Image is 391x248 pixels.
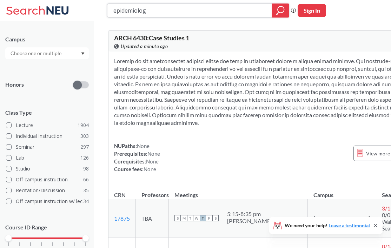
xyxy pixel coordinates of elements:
div: 5:15 - 8:35 pm [227,210,302,217]
span: Updated a minute ago [121,42,168,50]
div: CRN [114,191,126,199]
div: magnifying glass [272,4,289,18]
a: 17875 [114,215,130,222]
span: ARCH 6430 : Case Studies 1 [114,34,189,42]
label: Lab [6,153,89,162]
label: Seminar [6,142,89,152]
span: T [187,215,193,221]
span: 297 [80,143,89,151]
button: Sign In [298,4,326,17]
label: Off-campus instruction w/ lec [6,197,89,206]
label: Individual Instruction [6,132,89,141]
input: Choose one or multiple [7,49,66,58]
span: None [144,166,156,172]
span: S [212,215,219,221]
p: Course ID Range [5,223,89,232]
span: 66 [83,176,89,183]
span: S [174,215,181,221]
th: Professors [136,184,169,199]
span: 1904 [78,121,89,129]
span: None [147,150,160,157]
th: Campus [308,184,376,199]
span: 303 [80,132,89,140]
div: Dropdown arrow [5,47,89,59]
td: TBA [136,199,169,237]
span: 98 [83,165,89,173]
label: Off-campus instruction [6,175,89,184]
div: [PERSON_NAME] Library 121 [227,217,302,224]
th: Meetings [169,184,308,199]
input: Class, professor, course number, "phrase" [113,5,267,16]
label: Recitation/Discussion [6,186,89,195]
span: W [193,215,200,221]
svg: Dropdown arrow [81,52,85,55]
p: Honors [5,81,24,89]
a: Leave a testimonial [329,222,370,228]
span: 35 [83,187,89,194]
span: F [206,215,212,221]
label: Studio [6,164,89,173]
span: Class Type [5,109,89,116]
div: Campus [5,35,89,43]
span: We need your help! [285,223,370,228]
span: None [137,143,150,149]
span: T [200,215,206,221]
span: None [146,158,159,165]
label: Lecture [6,121,89,130]
span: 34 [83,197,89,205]
span: M [181,215,187,221]
span: 126 [80,154,89,162]
td: [GEOGRAPHIC_DATA] [308,199,376,237]
div: NUPaths: Prerequisites: Corequisites: Course fees: [114,142,160,173]
svg: magnifying glass [276,6,285,15]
